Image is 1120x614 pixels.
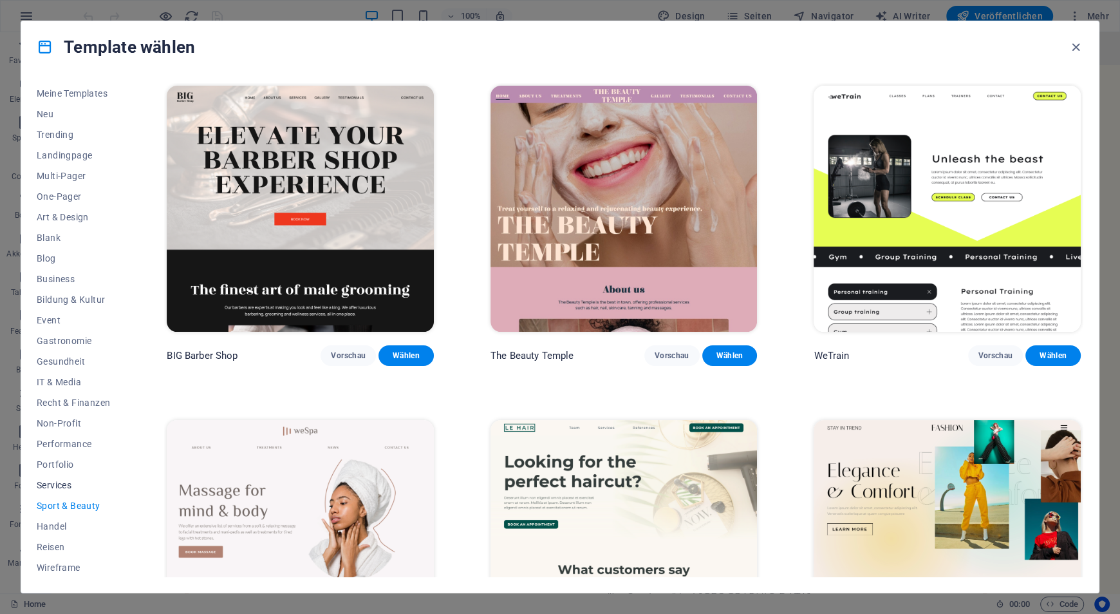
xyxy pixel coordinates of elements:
[37,88,110,99] span: Meine Templates
[37,413,110,434] button: Non-Profit
[968,345,1023,366] button: Vorschau
[37,537,110,557] button: Reisen
[1025,345,1081,366] button: Wählen
[978,350,1013,361] span: Vorschau
[37,418,110,428] span: Non-Profit
[37,454,110,475] button: Portfolio
[37,227,110,248] button: Blank
[814,86,1081,332] img: WeTrain
[37,439,110,449] span: Performance
[37,475,110,495] button: Services
[490,349,574,362] p: The Beauty Temple
[389,350,424,361] span: Wählen
[37,130,110,140] span: Trending
[37,186,110,207] button: One-Pager
[1036,350,1070,361] span: Wählen
[37,459,110,470] span: Portfolio
[37,495,110,516] button: Sport & Beauty
[37,315,110,325] span: Event
[37,171,110,181] span: Multi-Pager
[37,516,110,537] button: Handel
[37,501,110,511] span: Sport & Beauty
[37,562,110,573] span: Wireframe
[37,557,110,578] button: Wireframe
[37,233,110,243] span: Blank
[37,212,110,222] span: Art & Design
[37,392,110,413] button: Recht & Finanzen
[490,86,758,332] img: The Beauty Temple
[37,480,110,490] span: Services
[37,191,110,202] span: One-Pager
[37,294,110,305] span: Bildung & Kultur
[655,350,689,361] span: Vorschau
[378,345,434,366] button: Wählen
[37,434,110,454] button: Performance
[37,289,110,310] button: Bildung & Kultur
[37,377,110,387] span: IT & Media
[167,349,238,362] p: BIG Barber Shop
[37,356,110,367] span: Gesundheit
[37,310,110,331] button: Event
[37,351,110,372] button: Gesundheit
[702,345,758,366] button: Wählen
[644,345,700,366] button: Vorschau
[331,350,366,361] span: Vorschau
[37,166,110,186] button: Multi-Pager
[37,104,110,124] button: Neu
[37,521,110,532] span: Handel
[37,274,110,284] span: Business
[167,86,434,332] img: BIG Barber Shop
[37,109,110,119] span: Neu
[713,350,747,361] span: Wählen
[37,253,110,264] span: Blog
[37,398,110,408] span: Recht & Finanzen
[37,150,110,160] span: Landingpage
[37,331,110,351] button: Gastronomie
[37,248,110,269] button: Blog
[37,269,110,289] button: Business
[37,542,110,552] span: Reisen
[37,336,110,346] span: Gastronomie
[321,345,376,366] button: Vorschau
[37,124,110,145] button: Trending
[37,145,110,166] button: Landingpage
[814,349,849,362] p: WeTrain
[37,83,110,104] button: Meine Templates
[37,372,110,392] button: IT & Media
[37,37,195,57] h4: Template wählen
[37,207,110,227] button: Art & Design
